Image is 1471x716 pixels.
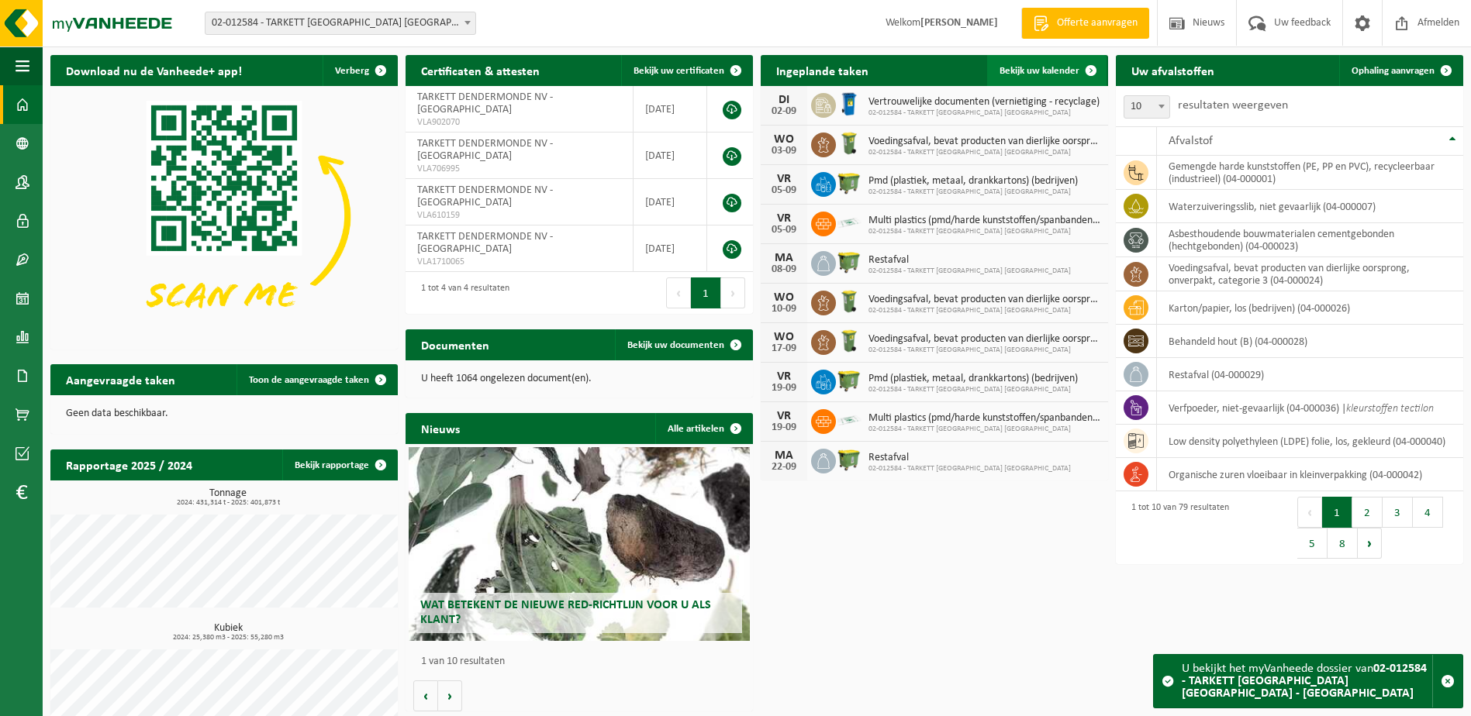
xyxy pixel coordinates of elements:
[768,106,799,117] div: 02-09
[417,116,621,129] span: VLA902070
[768,173,799,185] div: VR
[868,148,1100,157] span: 02-012584 - TARKETT [GEOGRAPHIC_DATA] [GEOGRAPHIC_DATA]
[249,375,369,385] span: Toon de aangevraagde taken
[836,249,862,275] img: WB-1100-HPE-GN-50
[868,227,1100,236] span: 02-012584 - TARKETT [GEOGRAPHIC_DATA] [GEOGRAPHIC_DATA]
[406,413,475,443] h2: Nieuws
[836,209,862,236] img: LP-SK-00500-LPE-16
[1053,15,1141,31] span: Offerte aanvragen
[417,91,553,115] span: TARKETT DENDERMONDE NV - [GEOGRAPHIC_DATA]
[768,94,799,106] div: DI
[768,422,799,433] div: 19-09
[1352,497,1383,528] button: 2
[768,331,799,343] div: WO
[335,66,369,76] span: Verberg
[768,343,799,354] div: 17-09
[836,446,862,473] img: WB-1100-HPE-GN-50
[1297,528,1328,559] button: 5
[634,225,707,272] td: [DATE]
[634,86,707,133] td: [DATE]
[868,373,1078,385] span: Pmd (plastiek, metaal, drankkartons) (bedrijven)
[868,346,1100,355] span: 02-012584 - TARKETT [GEOGRAPHIC_DATA] [GEOGRAPHIC_DATA]
[1352,66,1435,76] span: Ophaling aanvragen
[1157,257,1463,291] td: voedingsafval, bevat producten van dierlijke oorsprong, onverpakt, categorie 3 (04-000024)
[920,17,998,29] strong: [PERSON_NAME]
[409,447,749,641] a: Wat betekent de nieuwe RED-richtlijn voor u als klant?
[868,452,1071,464] span: Restafval
[1116,55,1230,85] h2: Uw afvalstoffen
[1157,190,1463,223] td: waterzuiveringsslib, niet gevaarlijk (04-000007)
[1182,655,1432,707] div: U bekijkt het myVanheede dossier van
[1169,135,1213,147] span: Afvalstof
[282,449,396,480] a: Bekijk rapportage
[768,225,799,236] div: 05-09
[615,329,751,360] a: Bekijk uw documenten
[868,175,1078,188] span: Pmd (plastiek, metaal, drankkartons) (bedrijven)
[1178,99,1288,112] label: resultaten weergeven
[868,306,1100,315] span: 02-012584 - TARKETT [GEOGRAPHIC_DATA] [GEOGRAPHIC_DATA]
[1124,95,1170,119] span: 10
[868,333,1100,346] span: Voedingsafval, bevat producten van dierlijke oorsprong, onverpakt, categorie 3
[768,133,799,146] div: WO
[50,86,398,346] img: Download de VHEPlus App
[836,328,862,354] img: WB-0140-HPE-GN-50
[1157,325,1463,358] td: behandeld hout (B) (04-000028)
[1157,223,1463,257] td: asbesthoudende bouwmaterialen cementgebonden (hechtgebonden) (04-000023)
[768,146,799,157] div: 03-09
[1124,495,1229,560] div: 1 tot 10 van 79 resultaten
[634,66,724,76] span: Bekijk uw certificaten
[1413,497,1443,528] button: 4
[768,410,799,422] div: VR
[868,464,1071,473] span: 02-012584 - TARKETT [GEOGRAPHIC_DATA] [GEOGRAPHIC_DATA]
[413,276,509,310] div: 1 tot 4 van 4 resultaten
[417,184,553,208] span: TARKETT DENDERMONDE NV - [GEOGRAPHIC_DATA]
[1383,497,1413,528] button: 3
[836,91,862,117] img: WB-0240-HPE-BE-09
[868,136,1100,148] span: Voedingsafval, bevat producten van dierlijke oorsprong, onverpakt, categorie 3
[58,488,398,507] h3: Tonnage
[868,385,1078,394] span: 02-012584 - TARKETT [GEOGRAPHIC_DATA] [GEOGRAPHIC_DATA]
[768,212,799,225] div: VR
[768,304,799,315] div: 10-09
[836,288,862,315] img: WB-0140-HPE-GN-50
[237,364,396,395] a: Toon de aangevraagde taken
[1346,403,1434,415] i: kleurstoffen tectilon
[205,12,475,34] span: 02-012584 - TARKETT DENDERMONDE NV - DENDERMONDE
[1297,497,1322,528] button: Previous
[421,656,745,667] p: 1 van 10 resultaten
[417,231,553,255] span: TARKETT DENDERMONDE NV - [GEOGRAPHIC_DATA]
[768,449,799,462] div: MA
[1157,458,1463,491] td: organische zuren vloeibaar in kleinverpakking (04-000042)
[406,55,555,85] h2: Certificaten & attesten
[50,55,257,85] h2: Download nu de Vanheede+ app!
[655,413,751,444] a: Alle artikelen
[768,383,799,394] div: 19-09
[421,373,737,384] p: U heeft 1064 ongelezen document(en).
[413,680,438,711] button: Vorige
[417,256,621,268] span: VLA1710065
[868,294,1100,306] span: Voedingsafval, bevat producten van dierlijke oorsprong, onverpakt, categorie 3
[1157,358,1463,391] td: restafval (04-000029)
[868,412,1100,425] span: Multi plastics (pmd/harde kunststoffen/spanbanden/eps/folie naturel/folie gemeng...
[721,277,745,308] button: Next
[1358,528,1382,559] button: Next
[666,277,691,308] button: Previous
[768,252,799,264] div: MA
[1182,663,1427,700] strong: 02-012584 - TARKETT [GEOGRAPHIC_DATA] [GEOGRAPHIC_DATA] - [GEOGRAPHIC_DATA]
[1157,425,1463,458] td: low density polyethyleen (LDPE) folie, los, gekleurd (04-000040)
[417,163,621,175] span: VLA706995
[1328,528,1358,559] button: 8
[868,254,1071,267] span: Restafval
[1021,8,1149,39] a: Offerte aanvragen
[836,170,862,196] img: WB-1100-HPE-GN-50
[1339,55,1462,86] a: Ophaling aanvragen
[1157,291,1463,325] td: karton/papier, los (bedrijven) (04-000026)
[768,370,799,383] div: VR
[634,179,707,225] td: [DATE]
[836,130,862,157] img: WB-0140-HPE-GN-50
[417,138,553,162] span: TARKETT DENDERMONDE NV - [GEOGRAPHIC_DATA]
[621,55,751,86] a: Bekijk uw certificaten
[58,623,398,642] h3: Kubiek
[1000,66,1079,76] span: Bekijk uw kalender
[768,291,799,304] div: WO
